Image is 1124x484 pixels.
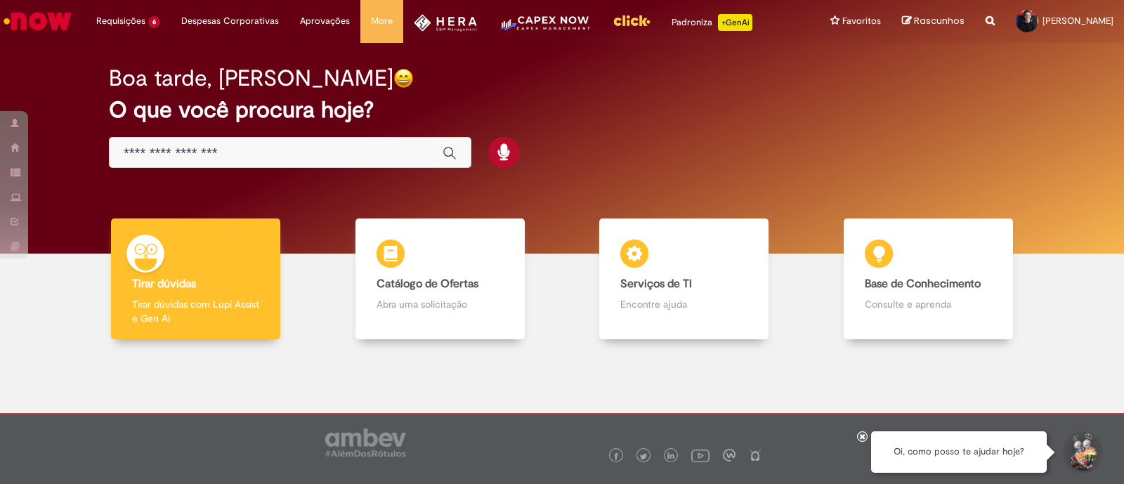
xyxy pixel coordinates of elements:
[371,14,393,28] span: More
[914,14,965,27] span: Rascunhos
[498,14,592,42] img: CapexLogo5.png
[672,14,752,31] div: Padroniza
[377,297,504,311] p: Abra uma solicitação
[562,218,806,340] a: Serviços de TI Encontre ajuda
[377,277,478,291] b: Catálogo de Ofertas
[806,218,1051,340] a: Base de Conhecimento Consulte e aprenda
[181,14,279,28] span: Despesas Corporativas
[132,297,259,325] p: Tirar dúvidas com Lupi Assist e Gen Ai
[723,449,736,462] img: logo_footer_workplace.png
[865,277,981,291] b: Base de Conhecimento
[1043,15,1113,27] span: [PERSON_NAME]
[109,66,393,91] h2: Boa tarde, [PERSON_NAME]
[148,16,160,28] span: 6
[1061,431,1103,473] button: Iniciar Conversa de Suporte
[691,446,710,464] img: logo_footer_youtube.png
[96,14,145,28] span: Requisições
[613,453,620,460] img: logo_footer_facebook.png
[871,431,1047,473] div: Oi, como posso te ajudar hoje?
[300,14,350,28] span: Aprovações
[109,98,1015,122] h2: O que você procura hoje?
[749,449,762,462] img: logo_footer_naosei.png
[620,277,692,291] b: Serviços de TI
[865,297,992,311] p: Consulte e aprenda
[318,218,563,340] a: Catálogo de Ofertas Abra uma solicitação
[902,15,965,28] a: Rascunhos
[718,14,752,31] p: +GenAi
[620,297,747,311] p: Encontre ajuda
[613,10,651,31] img: click_logo_yellow_360x200.png
[414,14,478,32] img: HeraLogo.png
[640,453,647,460] img: logo_footer_twitter.png
[1,7,74,35] img: ServiceNow
[325,429,406,457] img: logo_footer_ambev_rotulo_gray.png
[74,218,318,340] a: Tirar dúvidas Tirar dúvidas com Lupi Assist e Gen Ai
[132,277,196,291] b: Tirar dúvidas
[842,14,881,28] span: Favoritos
[667,452,674,461] img: logo_footer_linkedin.png
[393,68,414,89] img: happy-face.png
